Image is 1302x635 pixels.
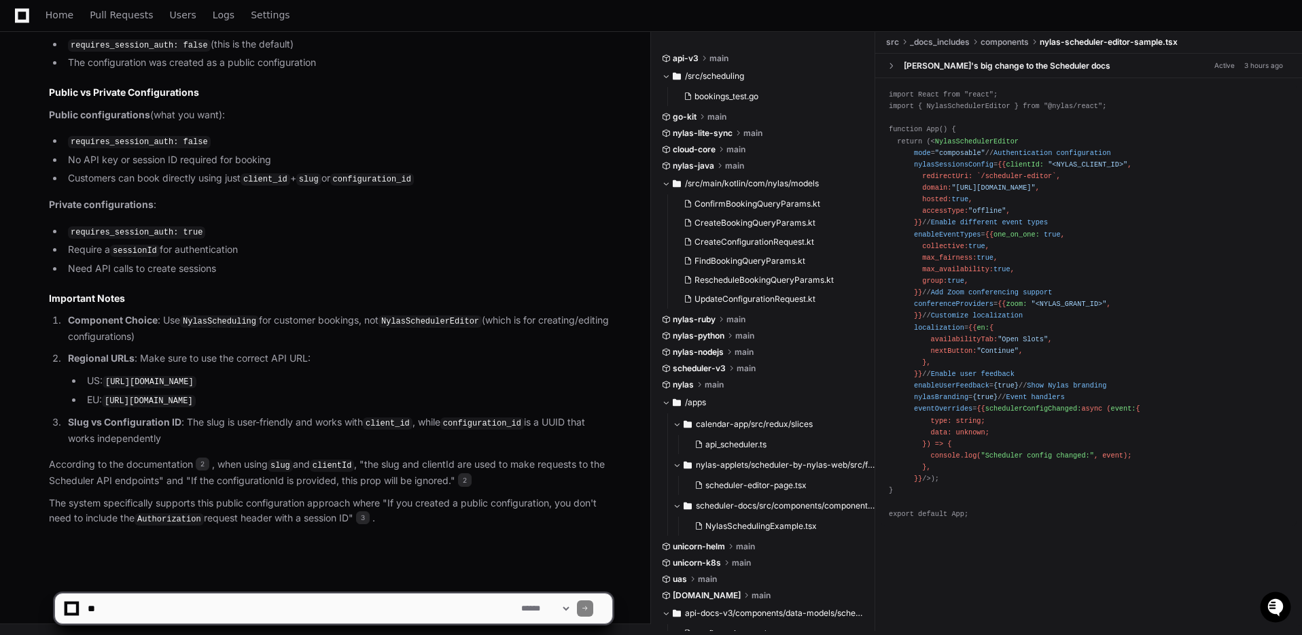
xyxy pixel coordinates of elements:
[931,370,956,378] span: Enable
[976,323,989,331] span: en:
[914,381,989,390] span: enableUserFeedback
[1048,381,1069,390] span: Nylas
[685,397,706,408] span: /apps
[356,511,370,525] span: 3
[241,173,290,186] code: client_id
[696,500,876,511] span: scheduler-docs/src/components/component-examples
[743,128,762,139] span: main
[889,300,1111,320] span: {{ , }}
[889,137,1111,168] span: < = // =
[662,65,865,87] button: /src/scheduling
[705,379,724,390] span: main
[103,376,196,388] code: [URL][DOMAIN_NAME]
[705,521,817,532] span: NylasSchedulingExample.tsx
[678,252,857,271] button: FindBookingQueryParams.kt
[1040,37,1178,48] span: nylas-scheduler-editor-sample.tsx
[735,347,754,358] span: main
[170,11,196,19] span: Users
[678,271,857,290] button: RescheduleBookingQueryParams.kt
[662,392,865,413] button: /apps
[968,241,985,250] span: true
[889,288,1052,308] span: // =
[49,292,612,305] h2: Important Notes
[889,370,1106,413] span: // = // = // =
[735,330,754,341] span: main
[662,173,865,194] button: /src/main/kotlin/com/nylas/models
[889,90,1111,169] span: import React from "react"; import { NylasSchedulerEditor } from "@nylas/react"; function App() { ...
[673,111,697,122] span: go-kit
[673,379,694,390] span: nylas
[49,496,612,527] p: The system specifically supports this public configuration approach where "If you created a publi...
[135,143,164,153] span: Pylon
[694,218,815,228] span: CreateBookingQueryParams.kt
[49,199,154,210] strong: Private configurations
[689,435,868,454] button: api_scheduler.ts
[49,107,612,123] p: (what you want):
[914,300,993,308] span: conferenceProviders
[673,557,721,568] span: unicorn-k8s
[951,195,968,203] span: true
[694,275,834,286] span: RescheduleBookingQueryParams.kt
[922,475,930,483] span: />
[363,417,412,430] code: client_id
[972,393,998,401] span: {true}
[90,11,153,19] span: Pull Requests
[914,323,964,331] span: localization
[64,152,612,168] li: No API key or session ID required for booking
[1032,300,1107,308] span: "<NYLAS_GRANT_ID>"
[1244,61,1283,71] div: 3 hours ago
[68,313,612,344] p: : Use for customer bookings, not (which is for creating/editing configurations)
[684,498,692,514] svg: Directory
[968,207,1006,215] span: "offline"
[49,457,612,488] p: According to the documentation , when using and , "the slug and clientId are used to make request...
[889,218,1048,238] span: // =
[726,314,745,325] span: main
[935,137,1019,145] span: NylasSchedulerEditor
[14,101,38,126] img: 1736555170064-99ba0984-63c1-480f-8ee9-699278ef63ed
[673,363,726,374] span: scheduler-v3
[914,148,931,156] span: mode
[935,148,985,156] span: "composable"
[68,351,612,366] p: : Make sure to use the correct API URL:
[993,381,1019,390] span: {true}
[14,54,247,76] div: Welcome
[46,101,223,115] div: Start new chat
[1006,160,1044,169] span: clientId:
[736,541,755,552] span: main
[684,416,692,432] svg: Directory
[673,454,876,476] button: nylas-applets/scheduler-by-nylas-web/src/features/scheduler-editor
[46,115,177,126] div: We're offline, we'll be back soon
[914,393,968,401] span: nylasBranding
[886,37,899,48] span: src
[64,242,612,258] li: Require a for authentication
[709,53,728,64] span: main
[440,417,524,430] code: configuration_id
[678,290,857,309] button: UpdateConfigurationRequest.kt
[196,458,209,471] span: 2
[976,254,993,262] span: true
[49,86,612,99] h2: Public vs Private Configurations
[694,91,758,102] span: bookings_test.go
[981,37,1029,48] span: components
[673,160,714,171] span: nylas-java
[49,109,150,120] strong: Public configurations
[83,392,612,409] li: EU:
[889,475,968,517] span: ); } export default App;
[379,315,482,328] code: NylasSchedulerEditor
[972,311,1023,320] span: localization
[904,60,1110,71] div: [PERSON_NAME]'s big change to the Scheduler docs
[1027,218,1048,226] span: types
[673,314,716,325] span: nylas-ruby
[1259,590,1295,627] iframe: Open customer support
[673,541,725,552] span: unicorn-helm
[931,311,968,320] span: Customize
[993,265,1010,273] span: true
[68,39,211,52] code: requires_session_auth: false
[696,460,876,470] span: nylas-applets/scheduler-by-nylas-web/src/features/scheduler-editor
[981,451,1094,460] span: "Scheduler config changed:"
[310,460,355,472] code: clientId
[68,314,158,326] strong: Component Choice
[993,230,1040,238] span: one_on_one:
[889,160,1131,227] span: {{ , redirectUri: `/scheduler-editor`, domain: , hosted: , accessType: , }}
